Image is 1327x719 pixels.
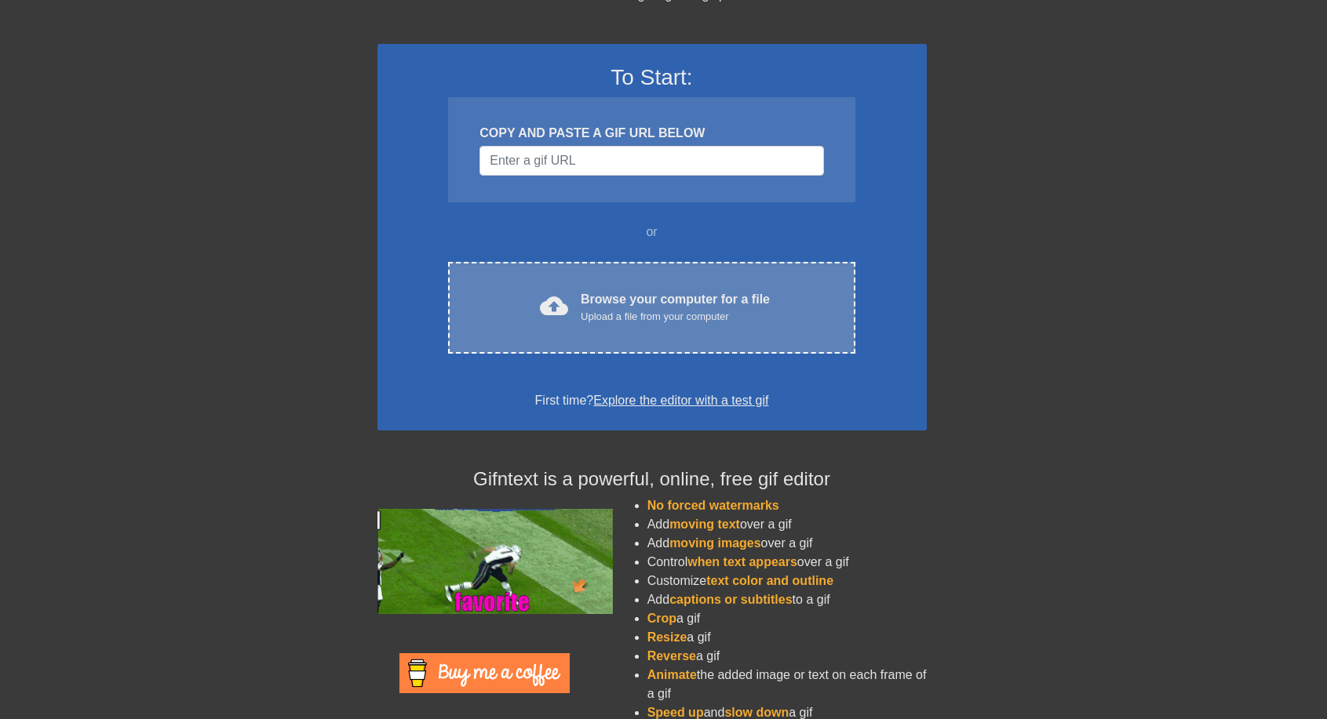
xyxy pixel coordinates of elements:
h3: To Start: [398,64,906,91]
span: Crop [647,612,676,625]
span: Animate [647,668,697,681]
input: Username [479,146,823,176]
div: COPY AND PASTE A GIF URL BELOW [479,124,823,143]
span: Speed up [647,706,704,719]
span: moving text [669,517,740,531]
li: the added image or text on each frame of a gif [647,666,927,703]
span: Reverse [647,649,696,663]
span: cloud_upload [540,292,568,320]
span: No forced watermarks [647,499,779,512]
div: Upload a file from your computer [581,309,770,325]
li: a gif [647,647,927,666]
li: Add over a gif [647,534,927,553]
span: Resize [647,630,687,644]
span: text color and outline [706,574,833,587]
li: Add to a gif [647,590,927,609]
li: Control over a gif [647,553,927,572]
h4: Gifntext is a powerful, online, free gif editor [377,468,927,491]
img: Buy Me A Coffee [399,653,570,693]
li: a gif [647,609,927,628]
li: Customize [647,572,927,590]
img: football_small.gif [377,509,613,614]
span: when text appears [687,555,797,568]
li: Add over a gif [647,515,927,534]
div: Browse your computer for a file [581,290,770,325]
div: or [418,223,886,241]
span: slow down [724,706,789,719]
span: captions or subtitles [669,593,792,606]
li: a gif [647,628,927,647]
div: First time? [398,391,906,410]
a: Explore the editor with a test gif [593,394,768,407]
span: moving images [669,536,760,550]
